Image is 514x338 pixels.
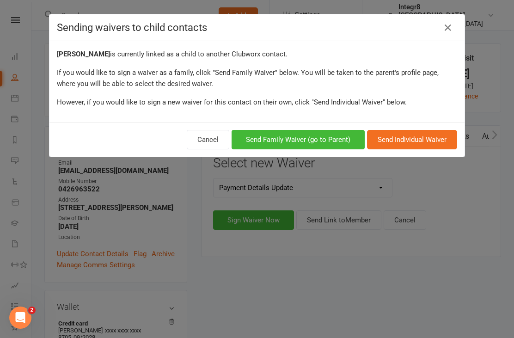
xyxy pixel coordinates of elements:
[187,130,229,149] button: Cancel
[57,97,457,108] div: However, if you would like to sign a new waiver for this contact on their own, click "Send Indivi...
[57,22,457,33] h4: Sending waivers to child contacts
[57,49,457,60] div: is currently linked as a child to another Clubworx contact.
[28,307,36,314] span: 2
[441,20,455,35] a: Close
[367,130,457,149] button: Send Individual Waiver
[57,67,457,89] div: If you would like to sign a waiver as a family, click "Send Family Waiver" below. You will be tak...
[232,130,365,149] button: Send Family Waiver (go to Parent)
[9,307,31,329] iframe: Intercom live chat
[57,50,110,58] strong: [PERSON_NAME]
